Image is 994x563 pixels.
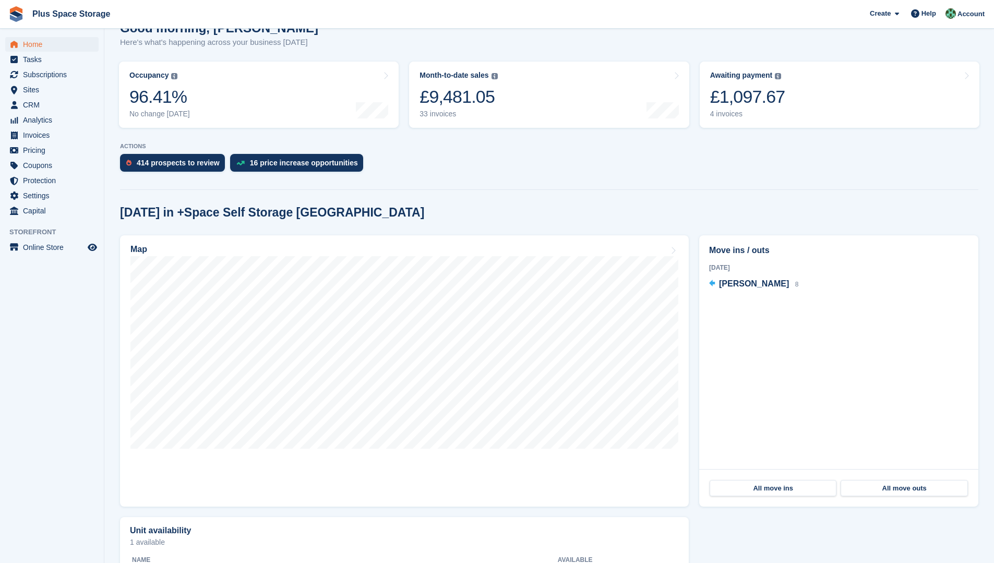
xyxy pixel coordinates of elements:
[775,73,781,79] img: icon-info-grey-7440780725fd019a000dd9b08b2336e03edf1995a4989e88bcd33f0948082b44.svg
[710,71,773,80] div: Awaiting payment
[126,160,131,166] img: prospect-51fa495bee0391a8d652442698ab0144808aea92771e9ea1ae160a38d050c398.svg
[5,158,99,173] a: menu
[23,113,86,127] span: Analytics
[709,263,968,272] div: [DATE]
[250,159,358,167] div: 16 price increase opportunities
[420,71,488,80] div: Month-to-date sales
[120,206,424,220] h2: [DATE] in +Space Self Storage [GEOGRAPHIC_DATA]
[129,86,190,107] div: 96.41%
[130,538,679,546] p: 1 available
[120,235,689,507] a: Map
[8,6,24,22] img: stora-icon-8386f47178a22dfd0bd8f6a31ec36ba5ce8667c1dd55bd0f319d3a0aa187defe.svg
[130,526,191,535] h2: Unit availability
[23,158,86,173] span: Coupons
[5,82,99,97] a: menu
[23,203,86,218] span: Capital
[5,188,99,203] a: menu
[841,480,967,497] a: All move outs
[120,143,978,150] p: ACTIONS
[710,480,836,497] a: All move ins
[130,245,147,254] h2: Map
[23,128,86,142] span: Invoices
[5,173,99,188] a: menu
[5,98,99,112] a: menu
[129,71,169,80] div: Occupancy
[921,8,936,19] span: Help
[5,37,99,52] a: menu
[23,173,86,188] span: Protection
[236,161,245,165] img: price_increase_opportunities-93ffe204e8149a01c8c9dc8f82e8f89637d9d84a8eef4429ea346261dce0b2c0.svg
[23,188,86,203] span: Settings
[23,67,86,82] span: Subscriptions
[709,244,968,257] h2: Move ins / outs
[719,279,789,288] span: [PERSON_NAME]
[710,110,785,118] div: 4 invoices
[86,241,99,254] a: Preview store
[23,143,86,158] span: Pricing
[945,8,956,19] img: Karolis Stasinskas
[710,86,785,107] div: £1,097.67
[5,240,99,255] a: menu
[5,143,99,158] a: menu
[5,203,99,218] a: menu
[409,62,689,128] a: Month-to-date sales £9,481.05 33 invoices
[420,86,497,107] div: £9,481.05
[28,5,114,22] a: Plus Space Storage
[23,98,86,112] span: CRM
[492,73,498,79] img: icon-info-grey-7440780725fd019a000dd9b08b2336e03edf1995a4989e88bcd33f0948082b44.svg
[129,110,190,118] div: No change [DATE]
[171,73,177,79] img: icon-info-grey-7440780725fd019a000dd9b08b2336e03edf1995a4989e88bcd33f0948082b44.svg
[23,240,86,255] span: Online Store
[5,128,99,142] a: menu
[420,110,497,118] div: 33 invoices
[5,113,99,127] a: menu
[795,281,799,288] span: 8
[957,9,985,19] span: Account
[23,82,86,97] span: Sites
[119,62,399,128] a: Occupancy 96.41% No change [DATE]
[137,159,220,167] div: 414 prospects to review
[709,278,798,291] a: [PERSON_NAME] 8
[23,37,86,52] span: Home
[870,8,891,19] span: Create
[700,62,979,128] a: Awaiting payment £1,097.67 4 invoices
[120,37,318,49] p: Here's what's happening across your business [DATE]
[120,154,230,177] a: 414 prospects to review
[23,52,86,67] span: Tasks
[5,67,99,82] a: menu
[9,227,104,237] span: Storefront
[5,52,99,67] a: menu
[230,154,368,177] a: 16 price increase opportunities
